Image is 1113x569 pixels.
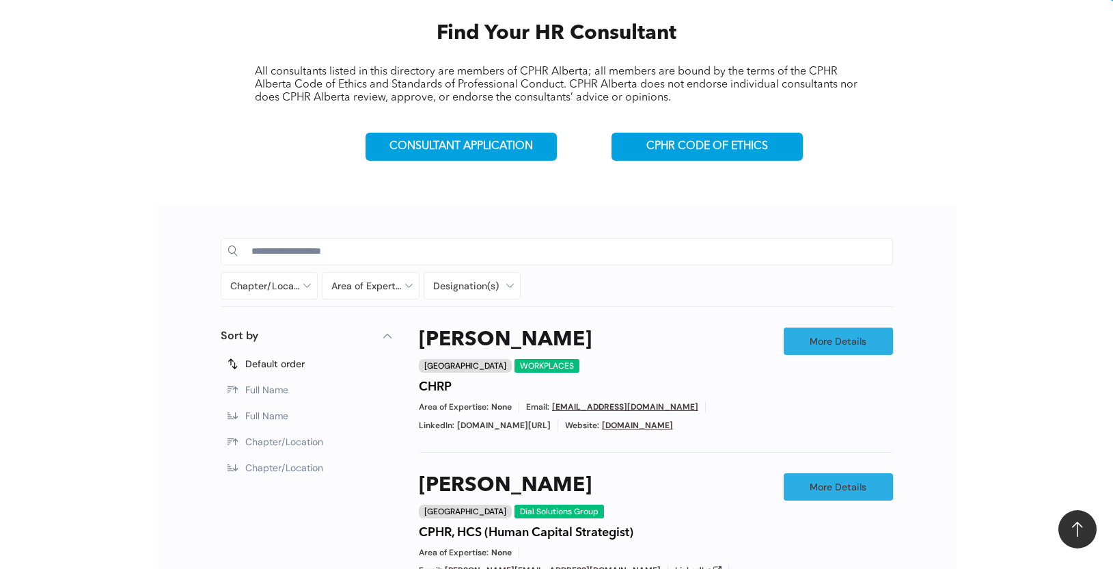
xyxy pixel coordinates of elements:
[245,462,323,474] span: Chapter/Location
[419,328,592,352] a: [PERSON_NAME]
[612,133,803,161] a: CPHR CODE OF ETHICS
[552,401,698,412] a: [EMAIL_ADDRESS][DOMAIN_NAME]
[514,505,604,518] div: Dial Solutions Group
[437,23,676,44] span: Find Your HR Consultant
[457,420,551,432] span: [DOMAIN_NAME][URL]
[526,401,549,413] span: Email:
[419,525,633,540] h4: CPHR, HCS (Human Capital Strategist)
[491,547,512,559] span: None
[419,547,489,559] span: Area of Expertise:
[366,133,557,161] a: CONSULTANT APPLICATION
[419,380,452,395] h4: CHRP
[491,401,512,413] span: None
[419,473,592,498] a: [PERSON_NAME]
[245,436,323,448] span: Chapter/Location
[514,359,579,373] div: WORKPLACES
[221,328,258,344] p: Sort by
[602,420,673,431] a: [DOMAIN_NAME]
[419,420,454,432] span: LinkedIn:
[245,384,288,396] span: Full Name
[245,410,288,422] span: Full Name
[389,140,533,153] span: CONSULTANT APPLICATION
[784,473,893,501] a: More Details
[419,505,512,518] div: [GEOGRAPHIC_DATA]
[646,140,768,153] span: CPHR CODE OF ETHICS
[784,328,893,355] a: More Details
[255,66,857,103] span: All consultants listed in this directory are members of CPHR Alberta; all members are bound by th...
[419,401,489,413] span: Area of Expertise:
[565,420,599,432] span: Website:
[419,359,512,373] div: [GEOGRAPHIC_DATA]
[245,358,305,370] span: Default order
